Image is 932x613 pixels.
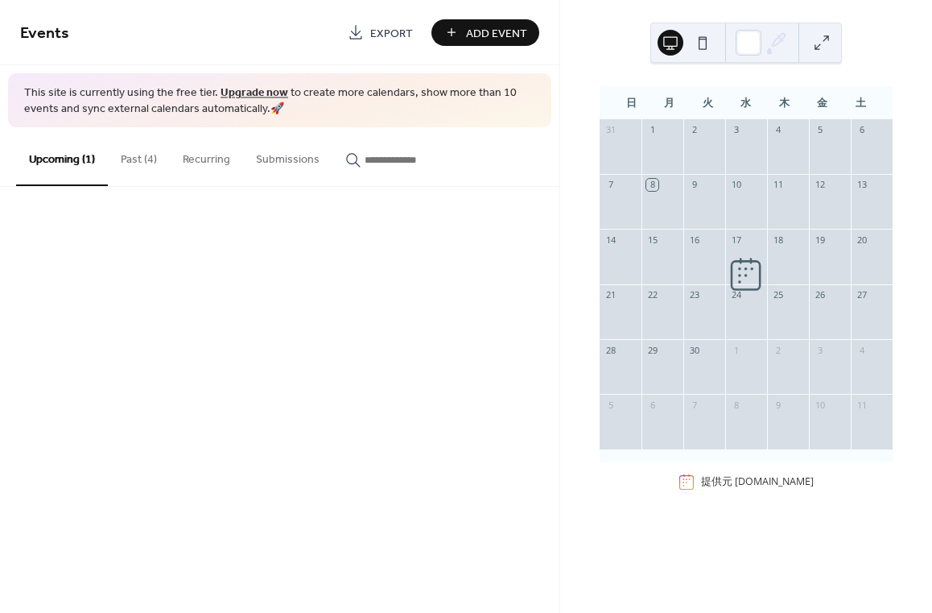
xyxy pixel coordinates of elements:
div: 8 [730,399,742,411]
div: 木 [765,87,803,119]
div: 26 [814,289,826,301]
div: 20 [856,234,868,246]
span: Events [20,18,69,49]
a: Upgrade now [221,82,288,104]
div: 金 [803,87,841,119]
div: 13 [856,179,868,191]
div: 3 [814,344,826,356]
div: 6 [646,399,658,411]
div: 火 [689,87,727,119]
div: 31 [604,124,617,136]
div: 30 [688,344,700,356]
div: 19 [814,234,826,246]
a: Export [336,19,425,46]
div: 11 [856,399,868,411]
div: 6 [856,124,868,136]
div: 15 [646,234,658,246]
div: 2 [772,344,784,356]
button: Add Event [431,19,539,46]
div: 29 [646,344,658,356]
span: Export [370,25,413,42]
a: [DOMAIN_NAME] [735,474,814,488]
button: Past (4) [108,127,170,184]
div: 23 [688,289,700,301]
div: 5 [604,399,617,411]
div: 28 [604,344,617,356]
div: 10 [814,399,826,411]
div: 9 [772,399,784,411]
div: 提供元 [701,474,814,489]
span: This site is currently using the free tier. to create more calendars, show more than 10 events an... [24,85,535,117]
div: 月 [650,87,688,119]
div: 24 [730,289,742,301]
div: 日 [612,87,650,119]
div: 土 [842,87,880,119]
div: 8 [646,179,658,191]
div: 3 [730,124,742,136]
div: 4 [772,124,784,136]
div: 5 [814,124,826,136]
div: 1 [730,344,742,356]
div: 11 [772,179,784,191]
div: 12 [814,179,826,191]
div: 17 [730,234,742,246]
div: 10 [730,179,742,191]
div: 水 [727,87,765,119]
div: 25 [772,289,784,301]
div: 22 [646,289,658,301]
div: 1 [646,124,658,136]
div: 7 [688,399,700,411]
div: 27 [856,289,868,301]
button: Upcoming (1) [16,127,108,186]
div: 7 [604,179,617,191]
div: 4 [856,344,868,356]
div: 21 [604,289,617,301]
div: 18 [772,234,784,246]
div: 16 [688,234,700,246]
div: 2 [688,124,700,136]
button: Recurring [170,127,243,184]
div: 14 [604,234,617,246]
div: 9 [688,179,700,191]
span: Add Event [466,25,527,42]
button: Submissions [243,127,332,184]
